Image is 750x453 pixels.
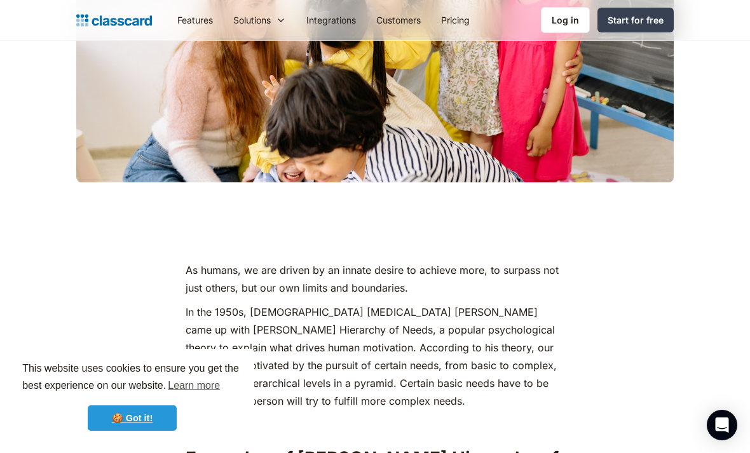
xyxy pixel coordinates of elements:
div: cookieconsent [10,349,254,443]
div: Open Intercom Messenger [707,410,737,440]
p: ‍ [186,416,564,434]
a: Integrations [296,6,366,34]
div: Solutions [223,6,296,34]
a: Features [167,6,223,34]
a: Log in [541,7,590,33]
div: Log in [552,13,579,27]
div: Start for free [608,13,664,27]
div: Solutions [233,13,271,27]
p: In the 1950s, [DEMOGRAPHIC_DATA] [MEDICAL_DATA] [PERSON_NAME] came up with [PERSON_NAME] Hierarch... [186,303,564,410]
span: This website uses cookies to ensure you get the best experience on our website. [22,361,242,395]
a: learn more about cookies [166,376,222,395]
a: Start for free [597,8,674,32]
p: As humans, we are driven by an innate desire to achieve more, to surpass not just others, but our... [186,261,564,297]
a: home [76,11,152,29]
a: Pricing [431,6,480,34]
a: Customers [366,6,431,34]
a: dismiss cookie message [88,405,177,431]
